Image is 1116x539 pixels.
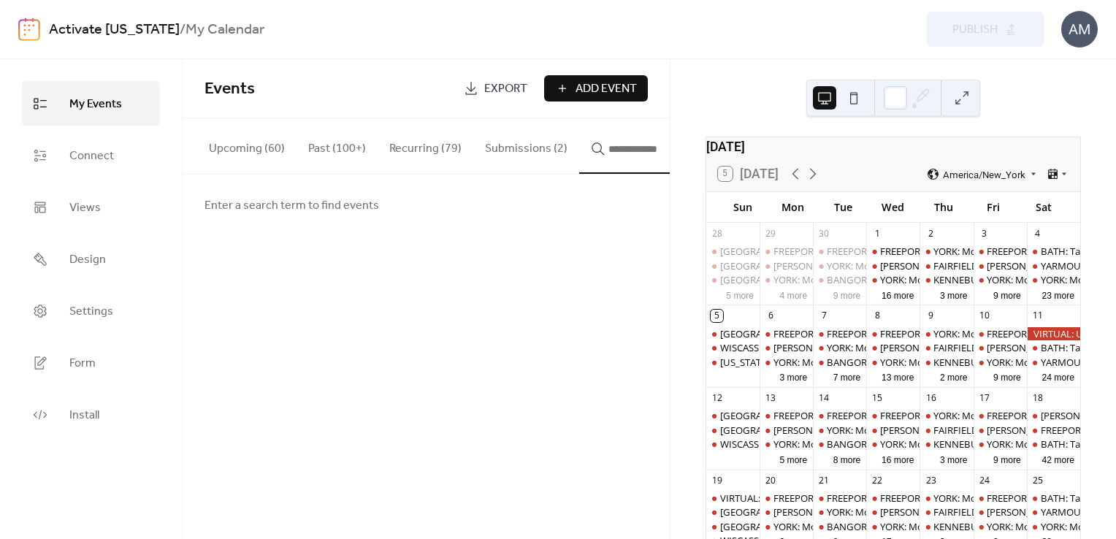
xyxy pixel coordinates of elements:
button: 9 more [987,452,1027,466]
div: 5 [711,310,723,322]
div: 18 [1031,392,1044,405]
div: YORK: Morning Resistance at Town Center [866,520,920,533]
button: Upcoming (60) [197,118,297,172]
div: BELFAST: Support Palestine Weekly Standout [706,409,760,422]
div: WELLS: NO I.C.E in Wells [760,341,813,354]
button: 24 more [1036,370,1080,383]
div: WELLS: NO I.C.E in Wells [760,505,813,519]
div: YORK: Morning Resistance at Town Center [813,259,866,272]
div: [GEOGRAPHIC_DATA]: Solidarity Flotilla for [GEOGRAPHIC_DATA] [720,245,1003,258]
div: [PERSON_NAME]: NO I.C.E in [PERSON_NAME] [880,505,1079,519]
div: [GEOGRAPHIC_DATA]: Support Palestine Weekly Standout [720,327,974,340]
div: BATH: Tabling at the Bath Farmers Market [1027,492,1080,505]
span: Install [69,404,99,427]
div: [GEOGRAPHIC_DATA]: Canvass with [US_STATE] Dems in [GEOGRAPHIC_DATA] [720,259,1063,272]
div: Thu [918,192,968,222]
div: FAIRFIELD: Stop The Coup [920,424,973,437]
button: Recurring (79) [378,118,473,172]
div: BANGOR: Weekly peaceful protest [813,356,866,369]
div: BELFAST: Support Palestine Weekly Standout [706,273,760,286]
div: FREEPORT: AM and PM Rush Hour Brigade. Click for times! [760,245,813,258]
div: FREEPORT: Visibility Brigade Standout [866,245,920,258]
div: 6 [765,310,777,322]
div: FREEPORT: VISIBILITY FREEPORT Stand for Democracy! [827,245,1065,258]
div: Sat [1018,192,1069,222]
div: YORK: Morning Resistance at Town Center [866,273,920,286]
div: WELLS: NO I.C.E in Wells [866,424,920,437]
div: BANGOR: Weekly peaceful protest [827,437,976,451]
div: [PERSON_NAME]: NO I.C.E in [PERSON_NAME] [880,424,1079,437]
div: 3 [978,227,990,240]
span: Design [69,248,106,271]
div: YORK: Morning Resistance at Town Center [813,341,866,354]
div: 9 [925,310,937,322]
a: Form [22,340,160,385]
div: WELLS: NO I.C.E in Wells [974,341,1027,354]
div: PORTLAND: Canvass with Maine Dems in Portland [706,259,760,272]
div: YORK: Morning Resistance at Town Center [760,520,813,533]
div: PORTLAND: Solidarity Flotilla for Gaza [706,245,760,258]
div: BANGOR: Weekly peaceful protest [827,520,976,533]
a: Settings [22,288,160,333]
button: 5 more [720,288,760,302]
span: Enter a search term to find events [205,197,379,215]
button: 9 more [828,288,867,302]
div: YORK: Morning Resistance at Town Center [866,356,920,369]
div: [DATE] [706,137,1080,156]
span: Connect [69,145,114,167]
div: FAIRFIELD: Stop The Coup [933,424,1047,437]
div: FREEPORT: AM and PM Rush Hour Brigade. Click for times! [773,409,1025,422]
div: BATH: Tabling at the Bath Farmers Market [1027,341,1080,354]
div: 11 [1031,310,1044,322]
button: 2 more [934,370,974,383]
b: My Calendar [186,16,264,44]
div: FREEPORT: AM and PM Rush Hour Brigade. Click for times! [773,245,1025,258]
button: 42 more [1036,452,1080,466]
div: 8 [871,310,884,322]
button: 5 more [773,452,813,466]
div: 10 [978,310,990,322]
div: BELFAST: Support Palestine Weekly Standout [706,327,760,340]
div: WISCASSET: Community Stand Up - Being a Good Human Matters! [706,341,760,354]
div: FREEPORT: AM and PM Rush Hour Brigade. Click for times! [760,409,813,422]
a: Design [22,237,160,281]
div: BANGOR: Weekly peaceful protest [827,273,976,286]
div: WELLS: NO I.C.E in Wells [974,259,1027,272]
div: FREEPORT: VISIBILITY FREEPORT Stand for Democracy! [827,492,1065,505]
div: YORK: Morning Resistance at [GEOGRAPHIC_DATA] [773,356,995,369]
div: FREEPORT: No Kings 2.0 Rally [1027,424,1080,437]
button: 3 more [773,370,813,383]
span: Form [69,352,96,375]
span: Events [205,73,255,105]
div: FREEPORT: AM and PM Rush Hour Brigade. Click for times! [974,327,1027,340]
span: Export [484,80,527,98]
div: [PERSON_NAME]: NO I.C.E in [PERSON_NAME] [773,341,973,354]
button: Submissions (2) [473,118,579,172]
div: Wed [868,192,919,222]
div: BELFAST: Support Palestine Weekly Standout [706,505,760,519]
div: YORK: Morning Resistance at Town Center [974,437,1027,451]
div: Sun [718,192,768,222]
div: [PERSON_NAME]: NO I.C.E in [PERSON_NAME] [880,259,1079,272]
div: FREEPORT: AM and PM Rush Hour Brigade. Click for times! [773,327,1025,340]
div: 20 [765,474,777,486]
a: Connect [22,133,160,177]
div: BANGOR: Weekly peaceful protest [813,520,866,533]
div: FREEPORT: Visibility Brigade Standout [880,245,1044,258]
div: [GEOGRAPHIC_DATA]: [DEMOGRAPHIC_DATA] ACOUSTIC JAM & POTLUCK [720,520,1044,533]
div: KENNEBUNK: Stand Out [933,273,1040,286]
span: My Events [69,93,122,115]
a: My Events [22,81,160,126]
button: Past (100+) [297,118,378,172]
div: 16 [925,392,937,405]
div: YORK: Morning Resistance at Town Center [760,437,813,451]
div: YORK: Morning Resistance at Town Center [974,520,1027,533]
div: FREEPORT: VISIBILITY FREEPORT Stand for Democracy! [813,245,866,258]
div: YORK: Morning Resistance at [GEOGRAPHIC_DATA] [827,505,1049,519]
button: 9 more [987,288,1027,302]
div: YORK: Morning Resistance at Town Center [813,424,866,437]
div: KENNEBUNK: Stand Out [933,356,1040,369]
div: BANGOR: Weekly peaceful protest [827,356,976,369]
div: [PERSON_NAME]: NO I.C.E in [PERSON_NAME] [880,341,1079,354]
div: FREEPORT: VISIBILITY FREEPORT Stand for Democracy! [827,409,1065,422]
